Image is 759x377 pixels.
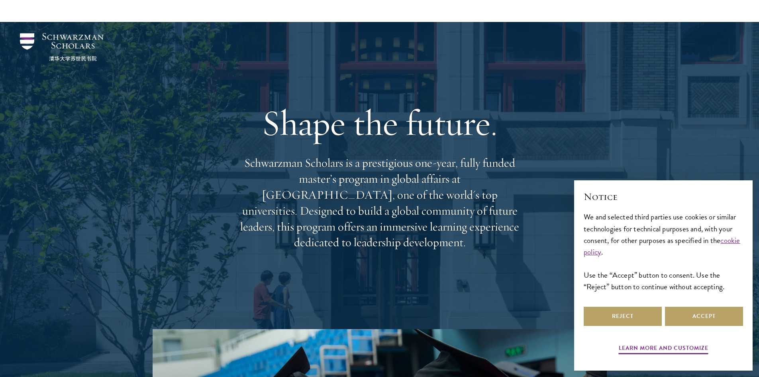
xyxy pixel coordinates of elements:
button: Learn more and customize [619,343,708,355]
p: Schwarzman Scholars is a prestigious one-year, fully funded master’s program in global affairs at... [236,155,523,251]
div: We and selected third parties use cookies or similar technologies for technical purposes and, wit... [584,211,743,292]
h2: Notice [584,190,743,203]
h1: Shape the future. [236,101,523,145]
img: Schwarzman Scholars [20,33,104,61]
button: Reject [584,307,662,326]
button: Accept [665,307,743,326]
a: cookie policy [584,235,740,258]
